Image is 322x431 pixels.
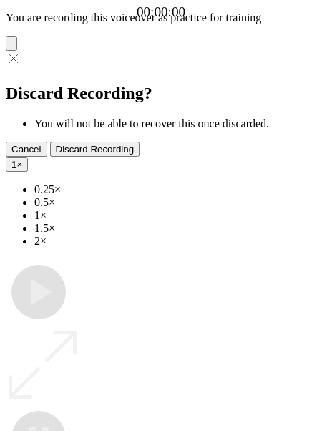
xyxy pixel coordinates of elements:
button: 1× [6,157,28,172]
button: Cancel [6,142,47,157]
li: 0.5× [34,196,316,209]
li: You will not be able to recover this once discarded. [34,117,316,130]
h2: Discard Recording? [6,84,316,103]
p: You are recording this voiceover as practice for training [6,11,316,24]
span: 1 [11,159,16,170]
li: 1.5× [34,222,316,235]
button: Discard Recording [50,142,140,157]
a: 00:00:00 [137,4,185,20]
li: 0.25× [34,183,316,196]
li: 2× [34,235,316,248]
li: 1× [34,209,316,222]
